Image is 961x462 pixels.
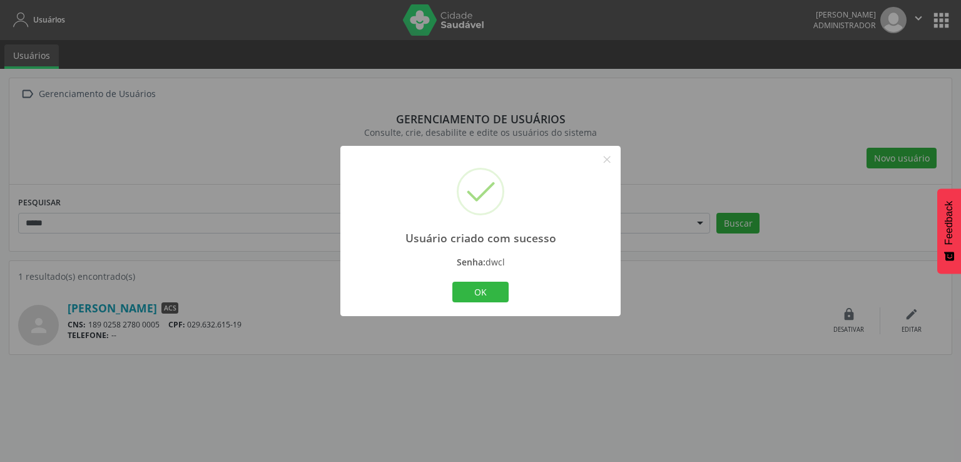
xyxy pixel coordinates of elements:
span: Senha: [457,256,486,268]
div: dwcl [365,256,596,268]
span: Feedback [943,201,955,245]
button: Close this dialog [596,149,618,170]
button: Feedback - Mostrar pesquisa [937,188,961,274]
h2: Usuário criado com sucesso [405,232,556,245]
button: OK [452,282,509,303]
